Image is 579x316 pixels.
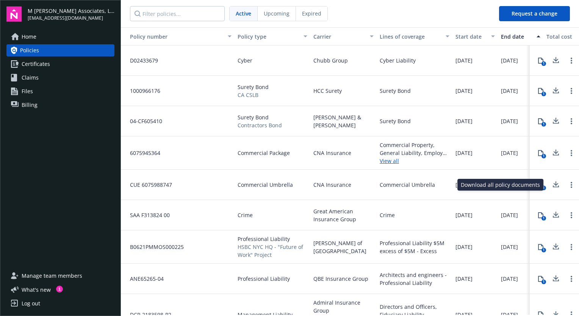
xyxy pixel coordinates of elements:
[6,270,114,282] a: Manage team members
[22,99,38,111] span: Billing
[541,92,546,96] div: 1
[501,117,518,125] span: [DATE]
[380,117,411,125] div: Surety Bond
[533,83,548,99] button: 1
[6,44,114,56] a: Policies
[124,117,162,125] span: 04-CF605410
[6,85,114,97] a: Files
[501,243,518,251] span: [DATE]
[501,149,518,157] span: [DATE]
[6,99,114,111] a: Billing
[124,87,160,95] span: 1000966176
[533,114,548,129] button: 1
[455,87,473,95] span: [DATE]
[455,181,473,189] span: [DATE]
[380,271,449,287] div: Architects and engineers - Professional Liability
[380,33,441,41] div: Lines of coverage
[6,31,114,43] a: Home
[22,31,36,43] span: Home
[457,179,543,191] div: Download all policy documents
[124,56,158,64] span: D02433679
[501,56,518,64] span: [DATE]
[501,211,518,219] span: [DATE]
[22,85,33,97] span: Files
[124,33,223,41] div: Policy number
[455,117,473,125] span: [DATE]
[455,243,473,251] span: [DATE]
[124,211,170,219] span: SAA F313824 00
[380,157,449,165] a: View all
[380,181,435,189] div: Commercial Umbrella
[541,61,546,66] div: 1
[313,207,374,223] span: Great American Insurance Group
[238,235,307,243] span: Professional Liability
[313,87,342,95] span: HCC Surety
[22,270,82,282] span: Manage team members
[6,72,114,84] a: Claims
[533,208,548,223] button: 1
[20,44,39,56] span: Policies
[313,56,348,64] span: Chubb Group
[124,149,160,157] span: 6075945364
[313,33,365,41] div: Carrier
[22,72,39,84] span: Claims
[124,33,223,41] div: Toggle SortBy
[455,56,473,64] span: [DATE]
[264,9,289,17] span: Upcoming
[533,145,548,161] button: 1
[533,177,548,192] button: 1
[567,211,576,220] a: Open options
[533,239,548,255] button: 1
[541,154,546,158] div: 1
[452,27,498,45] button: Start date
[236,9,251,17] span: Active
[238,275,290,283] span: Professional Liability
[380,211,395,219] div: Crime
[28,6,114,22] button: M [PERSON_NAME] Associates, LLC[EMAIL_ADDRESS][DOMAIN_NAME]
[455,211,473,219] span: [DATE]
[498,27,543,45] button: End date
[533,271,548,286] button: 1
[541,186,546,190] div: 1
[238,83,269,91] span: Surety Bond
[567,242,576,252] a: Open options
[235,27,310,45] button: Policy type
[501,33,532,41] div: End date
[455,275,473,283] span: [DATE]
[238,91,269,99] span: CA CSLB
[22,58,50,70] span: Certificates
[6,6,22,22] img: navigator-logo.svg
[28,15,114,22] span: [EMAIL_ADDRESS][DOMAIN_NAME]
[380,56,416,64] div: Cyber Liability
[6,58,114,70] a: Certificates
[380,87,411,95] div: Surety Bond
[567,149,576,158] a: Open options
[567,56,576,65] a: Open options
[22,297,40,310] div: Log out
[541,122,546,127] div: 1
[124,181,172,189] span: CUE 6075988747
[28,7,114,15] span: M [PERSON_NAME] Associates, LLC
[313,181,351,189] span: CNA Insurance
[380,141,449,157] div: Commercial Property, General Liability, Employee Benefits Liability
[567,274,576,283] a: Open options
[501,87,518,95] span: [DATE]
[6,286,63,294] button: What's new1
[56,286,63,293] div: 1
[238,149,290,157] span: Commercial Package
[238,243,307,259] span: HSBC NYC HQ - "Future of Work" Project
[302,9,321,17] span: Expired
[455,33,487,41] div: Start date
[313,239,374,255] span: [PERSON_NAME] of [GEOGRAPHIC_DATA]
[455,149,473,157] span: [DATE]
[541,216,546,221] div: 1
[238,56,252,64] span: Cyber
[499,6,570,21] button: Request a change
[238,121,282,129] span: Contractors Bond
[238,211,253,219] span: Crime
[567,180,576,189] a: Open options
[567,117,576,126] a: Open options
[124,275,164,283] span: ANE65265-04
[310,27,377,45] button: Carrier
[313,113,374,129] span: [PERSON_NAME] & [PERSON_NAME]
